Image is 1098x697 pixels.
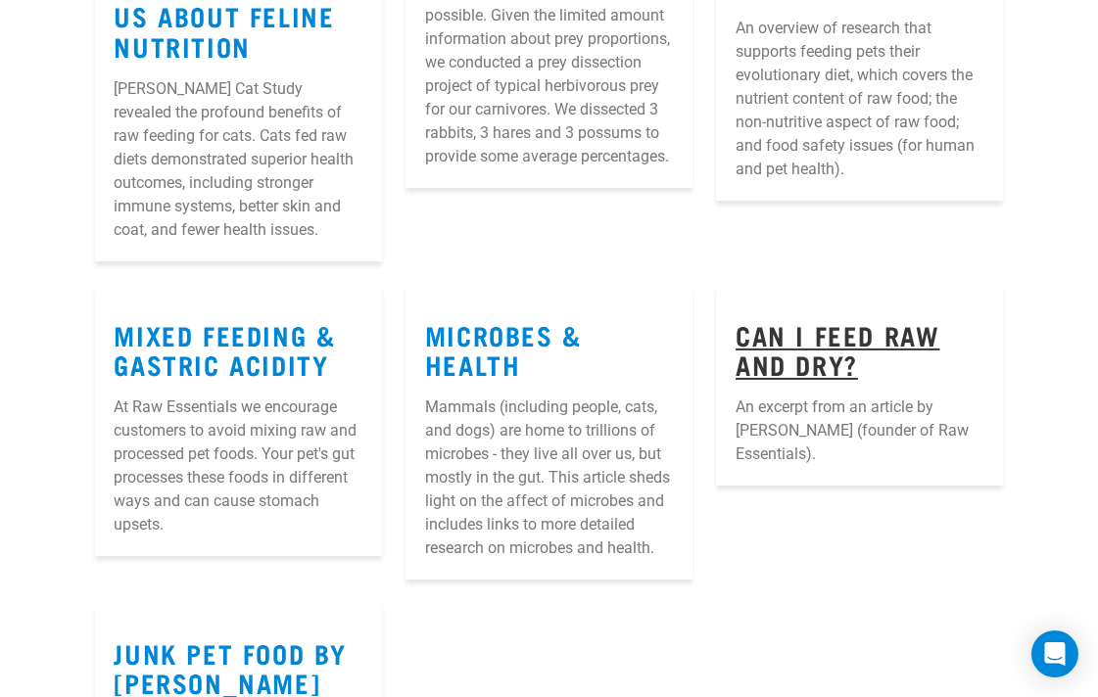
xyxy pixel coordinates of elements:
[115,645,348,690] a: Junk Pet Food by [PERSON_NAME]
[736,395,983,466] p: An excerpt from an article by [PERSON_NAME] (founder of Raw Essentials).
[115,327,336,372] a: Mixed Feeding & Gastric Acidity
[115,77,362,242] p: [PERSON_NAME] Cat Study revealed the profound benefits of raw feeding for cats. Cats fed raw diet...
[1031,630,1078,677] div: Open Intercom Messenger
[736,17,983,181] p: An overview of research that supports feeding pets their evolutionary diet, which covers the nutr...
[736,327,939,372] a: Can I Feed Raw and Dry?
[425,327,582,372] a: Microbes & Health
[425,395,673,560] p: Mammals (including people, cats, and dogs) are home to trillions of microbes - they live all over...
[115,395,362,536] p: At Raw Essentials we encourage customers to avoid mixing raw and processed pet foods. Your pet's ...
